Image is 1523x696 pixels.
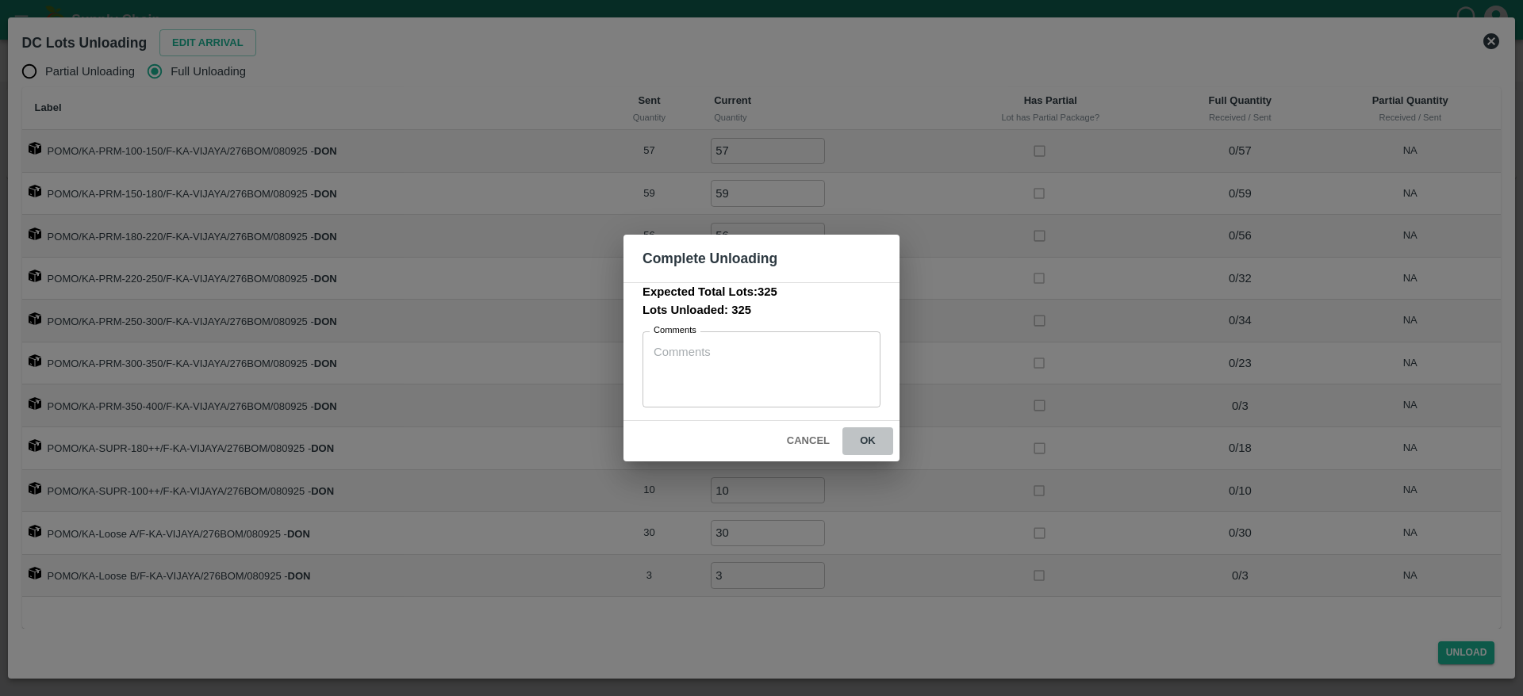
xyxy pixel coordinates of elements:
[781,427,836,455] button: Cancel
[643,304,751,316] b: Lots Unloaded: 325
[654,324,696,337] label: Comments
[842,427,893,455] button: ok
[643,250,777,266] b: Complete Unloading
[643,285,777,298] b: Expected Total Lots: 325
